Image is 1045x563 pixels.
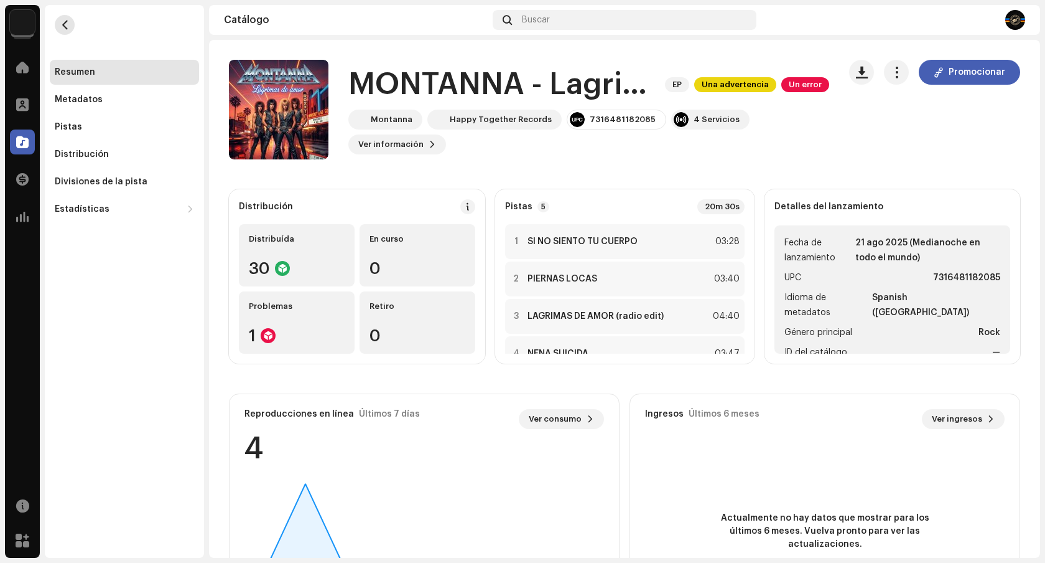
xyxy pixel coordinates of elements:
[590,115,656,125] div: 7316481182085
[55,149,109,159] div: Distribución
[50,142,199,167] re-m-nav-item: Distribución
[244,409,354,419] div: Reproducciones en línea
[712,346,740,361] div: 03:47
[922,409,1005,429] button: Ver ingresos
[50,87,199,112] re-m-nav-item: Metadatos
[689,409,759,419] div: Últimos 6 meses
[784,345,847,360] span: ID del catálogo
[249,301,345,311] div: Problemas
[665,77,689,92] span: EP
[50,197,199,222] re-m-nav-dropdown: Estadísticas
[527,349,588,359] strong: NENA SUICIDA
[978,325,1000,340] strong: Rock
[712,309,740,324] div: 04:40
[712,234,740,249] div: 03:28
[774,202,883,212] strong: Detalles del lanzamiento
[50,60,199,85] re-m-nav-item: Resumen
[784,270,801,285] span: UPC
[784,325,852,340] span: Género principal
[529,407,582,432] span: Ver consumo
[505,202,532,212] strong: Pistas
[784,235,853,265] span: Fecha de lanzamiento
[519,409,604,429] button: Ver consumo
[430,112,445,127] img: e8a5b2fd-7b9a-4388-92a5-ff1023ad31dd
[55,177,147,187] div: Divisiones de la pista
[55,95,103,105] div: Metadatos
[369,301,465,311] div: Retiro
[224,15,488,25] div: Catálogo
[55,122,82,132] div: Pistas
[1005,10,1025,30] img: 036e0fe1-15ab-481a-99de-8de8069df3a3
[992,345,1000,360] strong: —
[527,274,597,284] strong: PIERNAS LOCAS
[527,311,664,321] strong: LÁGRIMAS DE AMOR (radio edit)
[697,199,745,214] div: 20m 30s
[712,272,740,286] div: 03:40
[784,290,870,320] span: Idioma de metadatos
[527,237,638,247] strong: SI NO SIENTO TU CUERPO
[933,270,1000,285] strong: 7316481182085
[359,409,420,419] div: Últimos 7 días
[348,65,655,105] h1: MONTANNA - Lagrimas De Amor
[872,290,1000,320] strong: Spanish ([GEOGRAPHIC_DATA])
[713,512,937,551] span: Actualmente no hay datos que mostrar para los últimos 6 meses. Vuelva pronto para ver las actuali...
[694,115,740,125] div: 4 Servicios
[781,77,829,92] span: Un error
[358,132,424,157] span: Ver información
[10,10,35,35] img: edd8793c-a1b1-4538-85bc-e24b6277bc1e
[949,60,1005,85] span: Promocionar
[249,234,345,244] div: Distribuída
[55,67,95,77] div: Resumen
[645,409,684,419] div: Ingresos
[348,135,446,154] button: Ver información
[932,407,982,432] span: Ver ingresos
[50,169,199,194] re-m-nav-item: Divisiones de la pista
[537,201,549,212] p-badge: 5
[855,235,1000,265] strong: 21 ago 2025 (Medianoche en todo el mundo)
[919,60,1020,85] button: Promocionar
[351,112,366,127] img: 4ae74714-4bd2-49dc-af4d-a6eada6a2b36
[239,202,293,212] div: Distribución
[450,115,552,125] div: Happy Together Records
[369,234,465,244] div: En curso
[694,77,776,92] span: Una advertencia
[50,115,199,140] re-m-nav-item: Pistas
[55,204,109,214] div: Estadísticas
[371,115,412,125] div: Montanna
[522,15,550,25] span: Buscar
